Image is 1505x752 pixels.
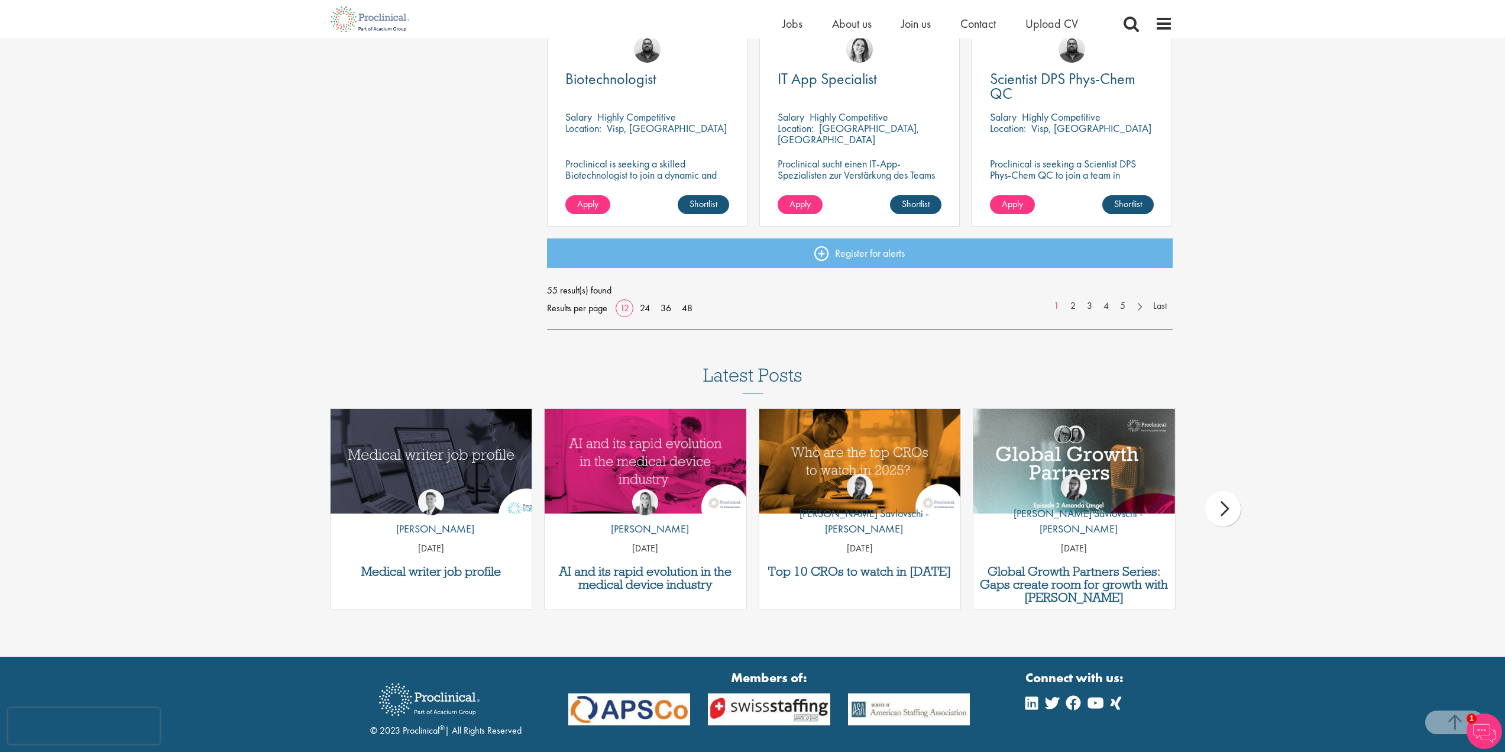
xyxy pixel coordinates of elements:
[890,195,941,214] a: Shortlist
[418,489,444,515] img: George Watson
[765,565,955,578] a: Top 10 CROs to watch in [DATE]
[960,16,996,31] a: Contact
[973,506,1175,536] p: [PERSON_NAME] Savlovschi - [PERSON_NAME]
[602,521,689,537] p: [PERSON_NAME]
[759,474,961,542] a: Theodora Savlovschi - Wicks [PERSON_NAME] Savlovschi - [PERSON_NAME]
[778,69,877,89] span: IT App Specialist
[973,474,1175,542] a: Theodora Savlovschi - Wicks [PERSON_NAME] Savlovschi - [PERSON_NAME]
[901,16,931,31] a: Join us
[990,110,1017,124] span: Salary
[782,16,802,31] a: Jobs
[1098,299,1115,313] a: 4
[789,198,811,210] span: Apply
[678,302,697,314] a: 48
[973,542,1175,556] p: [DATE]
[778,195,823,214] a: Apply
[1061,474,1087,500] img: Theodora Savlovschi - Wicks
[832,16,872,31] a: About us
[632,489,658,515] img: Hannah Burke
[602,489,689,543] a: Hannah Burke [PERSON_NAME]
[973,409,1175,514] a: Link to a post
[778,121,920,146] p: [GEOGRAPHIC_DATA], [GEOGRAPHIC_DATA]
[545,542,746,556] p: [DATE]
[810,110,888,124] p: Highly Competitive
[1059,36,1085,63] img: Ashley Bennett
[607,121,727,135] p: Visp, [GEOGRAPHIC_DATA]
[1064,299,1082,313] a: 2
[759,542,961,556] p: [DATE]
[778,121,814,135] span: Location:
[778,72,941,86] a: IT App Specialist
[1102,195,1154,214] a: Shortlist
[778,110,804,124] span: Salary
[990,195,1035,214] a: Apply
[547,299,607,317] span: Results per page
[839,693,979,726] img: APSCo
[545,409,746,514] a: Link to a post
[1467,714,1477,724] span: 1
[439,723,445,732] sup: ®
[545,409,746,514] img: AI and Its Impact on the Medical Device Industry | Proclinical
[656,302,675,314] a: 36
[1114,299,1131,313] a: 5
[387,489,474,543] a: George Watson [PERSON_NAME]
[703,365,802,393] h3: Latest Posts
[336,565,526,578] a: Medical writer job profile
[331,409,532,514] a: Link to a post
[990,72,1154,101] a: Scientist DPS Phys-Chem QC
[597,110,676,124] p: Highly Competitive
[990,158,1154,192] p: Proclinical is seeking a Scientist DPS Phys-Chem QC to join a team in [GEOGRAPHIC_DATA]
[8,708,160,744] iframe: reCAPTCHA
[990,121,1026,135] span: Location:
[565,158,729,192] p: Proclinical is seeking a skilled Biotechnologist to join a dynamic and innovative team on a contr...
[846,36,873,63] img: Nur Ergiydiren
[568,669,970,687] strong: Members of:
[370,674,522,738] div: © 2023 Proclinical | All Rights Reserved
[559,693,700,726] img: APSCo
[990,69,1135,104] span: Scientist DPS Phys-Chem QC
[1147,299,1173,313] a: Last
[979,565,1169,604] a: Global Growth Partners Series: Gaps create room for growth with [PERSON_NAME]
[370,675,488,724] img: Proclinical Recruitment
[678,195,729,214] a: Shortlist
[1031,121,1151,135] p: Visp, [GEOGRAPHIC_DATA]
[778,158,941,203] p: Proclinical sucht einen IT-App-Spezialisten zur Verstärkung des Teams unseres Kunden in der [GEOG...
[565,69,656,89] span: Biotechnologist
[636,302,654,314] a: 24
[634,36,661,63] img: Ashley Bennett
[1002,198,1023,210] span: Apply
[847,474,873,500] img: Theodora Savlovschi - Wicks
[547,238,1173,268] a: Register for alerts
[759,409,961,514] img: Top 10 CROs 2025 | Proclinical
[310,399,552,524] img: Medical writer job profile
[1025,16,1078,31] a: Upload CV
[551,565,740,591] a: AI and its rapid evolution in the medical device industry
[1025,669,1126,687] strong: Connect with us:
[547,282,1173,299] span: 55 result(s) found
[1048,299,1065,313] a: 1
[616,302,633,314] a: 12
[699,693,839,726] img: APSCo
[759,506,961,536] p: [PERSON_NAME] Savlovschi - [PERSON_NAME]
[1022,110,1101,124] p: Highly Competitive
[387,521,474,537] p: [PERSON_NAME]
[577,198,598,210] span: Apply
[1467,714,1502,749] img: Chatbot
[565,110,592,124] span: Salary
[759,409,961,514] a: Link to a post
[565,195,610,214] a: Apply
[565,72,729,86] a: Biotechnologist
[1081,299,1098,313] a: 3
